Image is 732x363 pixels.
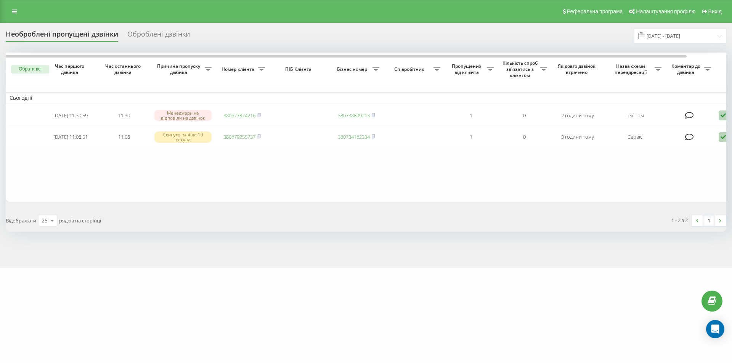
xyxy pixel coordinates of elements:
[444,127,498,147] td: 1
[604,127,665,147] td: Сервіс
[706,320,724,338] div: Open Intercom Messenger
[154,131,212,143] div: Скинуто раніше 10 секунд
[703,215,714,226] a: 1
[636,8,695,14] span: Налаштування профілю
[44,106,97,126] td: [DATE] 11:30:59
[275,66,323,72] span: ПІБ Клієнта
[219,66,258,72] span: Номер клієнта
[604,106,665,126] td: Тех пом
[551,106,604,126] td: 2 години тому
[551,127,604,147] td: 3 години тому
[154,110,212,121] div: Менеджери не відповіли на дзвінок
[444,106,498,126] td: 1
[127,30,190,42] div: Оброблені дзвінки
[11,65,49,74] button: Обрати всі
[154,63,205,75] span: Причина пропуску дзвінка
[498,127,551,147] td: 0
[97,106,151,126] td: 11:30
[567,8,623,14] span: Реферальна програма
[6,30,118,42] div: Необроблені пропущені дзвінки
[338,112,370,119] a: 380738899213
[608,63,655,75] span: Назва схеми переадресації
[338,133,370,140] a: 380734162334
[50,63,91,75] span: Час першого дзвінка
[448,63,487,75] span: Пропущених від клієнта
[669,63,704,75] span: Коментар до дзвінка
[387,66,433,72] span: Співробітник
[44,127,97,147] td: [DATE] 11:08:51
[223,133,255,140] a: 380679255737
[501,60,540,78] span: Кількість спроб зв'язатись з клієнтом
[6,217,36,224] span: Відображати
[498,106,551,126] td: 0
[223,112,255,119] a: 380677824216
[334,66,372,72] span: Бізнес номер
[59,217,101,224] span: рядків на сторінці
[708,8,722,14] span: Вихід
[557,63,598,75] span: Як довго дзвінок втрачено
[97,127,151,147] td: 11:08
[42,217,48,224] div: 25
[103,63,144,75] span: Час останнього дзвінка
[671,216,688,224] div: 1 - 2 з 2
